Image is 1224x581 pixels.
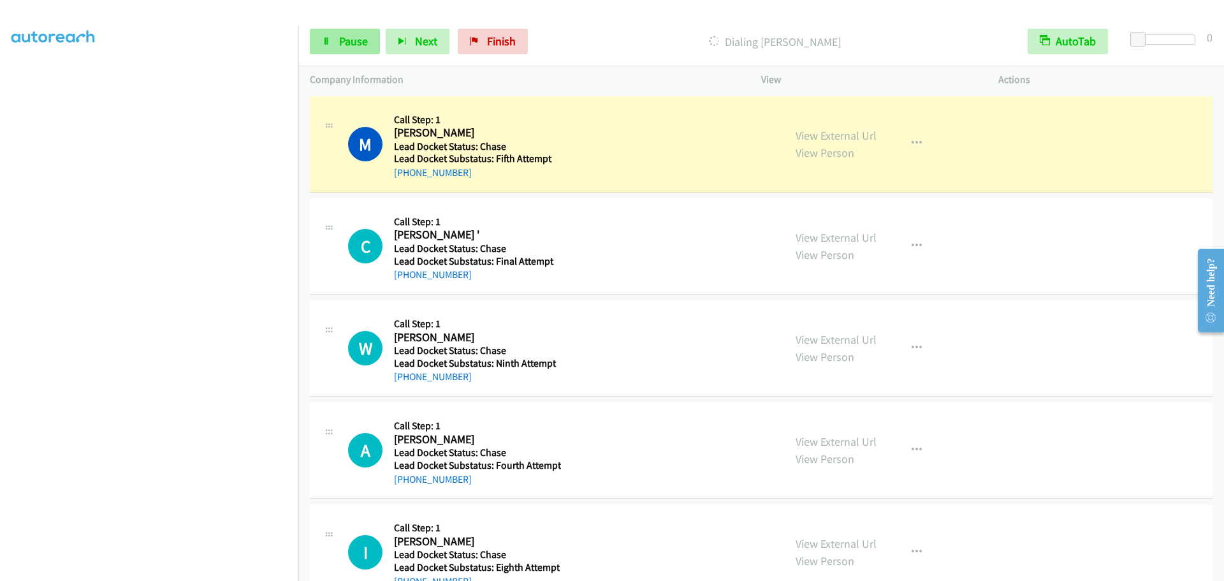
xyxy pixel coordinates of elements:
[348,433,382,467] div: The call is yet to be attempted
[394,522,560,534] h5: Call Step: 1
[394,534,557,549] h2: [PERSON_NAME]
[796,128,877,143] a: View External Url
[796,349,854,364] a: View Person
[394,152,557,165] h5: Lead Docket Substatus: Fifth Attempt
[348,535,382,570] h1: I
[348,331,382,365] h1: W
[796,332,877,347] a: View External Url
[545,33,1005,50] p: Dialing [PERSON_NAME]
[339,34,368,48] span: Pause
[394,371,472,383] a: [PHONE_NUMBER]
[796,434,877,449] a: View External Url
[796,145,854,160] a: View Person
[761,72,975,87] p: View
[394,216,557,228] h5: Call Step: 1
[458,29,528,54] a: Finish
[348,229,382,263] div: The call is yet to be attempted
[796,452,854,466] a: View Person
[394,318,557,330] h5: Call Step: 1
[394,420,561,432] h5: Call Step: 1
[394,166,472,179] a: [PHONE_NUMBER]
[394,268,472,281] a: [PHONE_NUMBER]
[394,114,557,126] h5: Call Step: 1
[394,357,557,370] h5: Lead Docket Substatus: Ninth Attempt
[1028,29,1108,54] button: AutoTab
[348,433,382,467] h1: A
[394,446,561,459] h5: Lead Docket Status: Chase
[415,34,437,48] span: Next
[394,432,557,447] h2: [PERSON_NAME]
[394,126,557,140] h2: [PERSON_NAME]
[394,255,557,268] h5: Lead Docket Substatus: Final Attempt
[487,34,516,48] span: Finish
[394,228,557,242] h2: [PERSON_NAME] '
[348,331,382,365] div: The call is yet to be attempted
[310,29,380,54] a: Pause
[394,561,560,574] h5: Lead Docket Substatus: Eighth Attempt
[1137,34,1195,45] div: Delay between calls (in seconds)
[394,140,557,153] h5: Lead Docket Status: Chase
[348,127,382,161] h1: M
[796,230,877,245] a: View External Url
[348,535,382,570] div: The call is yet to be attempted
[386,29,449,54] button: Next
[394,473,472,485] a: [PHONE_NUMBER]
[998,72,1213,87] p: Actions
[394,344,557,357] h5: Lead Docket Status: Chase
[394,459,561,472] h5: Lead Docket Substatus: Fourth Attempt
[1187,240,1224,341] iframe: Resource Center
[1207,29,1213,46] div: 0
[394,330,557,345] h2: [PERSON_NAME]
[348,229,382,263] h1: C
[394,242,557,255] h5: Lead Docket Status: Chase
[796,247,854,262] a: View Person
[394,548,560,561] h5: Lead Docket Status: Chase
[796,536,877,551] a: View External Url
[796,554,854,568] a: View Person
[310,72,738,87] p: Company Information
